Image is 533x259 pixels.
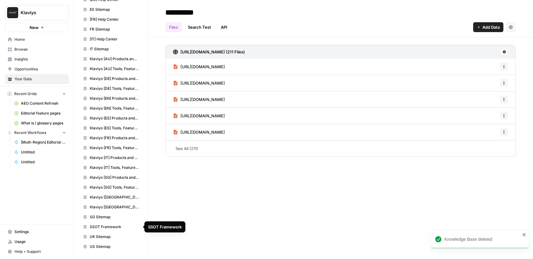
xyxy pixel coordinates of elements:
a: IT Sitemap [80,44,142,54]
div: SSOT Framework [148,224,182,230]
a: Files [165,22,182,32]
span: Klaviyo [[GEOGRAPHIC_DATA]] Tools, Features, Marketing Resources, Glossary, Blogs [90,204,139,210]
span: IT Sitemap [90,46,139,52]
span: Add Data [482,24,500,30]
a: Usage [5,237,69,247]
a: What is / glossary pages [11,118,69,128]
span: Help + Support [14,249,66,254]
button: Recent Workflows [5,128,69,137]
span: Klaviyo [DE] Products and Solutions [90,76,139,81]
a: Home [5,35,69,44]
a: [IT] Help Center [80,34,142,44]
a: Untitled [11,157,69,167]
img: Klaviyo Logo [7,7,18,18]
span: UK Sitemap [90,234,139,240]
span: Klaviyo [21,10,58,16]
span: [IT] Help Center [90,36,139,42]
a: Editorial feature pages [11,108,69,118]
span: AEO Content Refresh [21,101,66,106]
span: Editorial feature pages [21,111,66,116]
span: Klaviyo [FR] Products and Solutions [90,135,139,141]
span: Klaviyo [[GEOGRAPHIC_DATA]] Products and Solutions [90,194,139,200]
a: Klaviyo [[GEOGRAPHIC_DATA]] Products and Solutions [80,192,142,202]
button: Workspace: Klaviyo [5,5,69,20]
span: Insights [14,56,66,62]
a: Klaviyo [FR] Products and Solutions [80,133,142,143]
a: Klaviyo [ES] Products and Solutions [80,113,142,123]
button: close [522,232,527,237]
a: [FR] Help Center [80,15,142,24]
span: Recent Workflows [14,130,46,136]
a: [URL][DOMAIN_NAME] [173,124,225,140]
span: [FR] Help Center [90,17,139,22]
span: ES Sitemap [90,7,139,12]
span: [URL][DOMAIN_NAME] [180,96,225,102]
span: Settings [14,229,66,235]
a: [URL][DOMAIN_NAME] [173,75,225,91]
span: Klaviyo [EN] Tools, Features, Marketing Resources, Glossary, Blogs [90,106,139,111]
span: Klaviyo [EN] Products and Solutions [90,96,139,101]
a: FR Sitemap [80,24,142,34]
span: FR Sitemap [90,27,139,32]
a: Klaviyo [EN] Tools, Features, Marketing Resources, Glossary, Blogs [80,103,142,113]
span: Usage [14,239,66,244]
a: [URL][DOMAIN_NAME] [173,91,225,107]
span: What is / glossary pages [21,120,66,126]
a: Klaviyo [DE] Products and Solutions [80,74,142,84]
span: Klaviyo [DE] Tools, Features, Marketing Resources, Glossary, Blogs [90,86,139,91]
span: Home [14,37,66,42]
button: New [5,23,69,32]
div: Knowledge Base deleted [444,236,520,242]
span: [URL][DOMAIN_NAME] [180,64,225,70]
a: Klaviyo [AU] Products and Solutions [80,54,142,64]
span: Opportunities [14,66,66,72]
a: Klaviyo [ES] Tools, Features, Marketing Resources, Glossary, Blogs [80,123,142,133]
button: Help + Support [5,247,69,257]
a: Klaviyo [DE] Tools, Features, Marketing Resources, Glossary, Blogs [80,84,142,94]
span: New [30,24,39,31]
span: Klaviyo [AU] Products and Solutions [90,56,139,62]
a: Klaviyo [SG] Tools, Features, Marketing Resources, Glossary, Blogs [80,182,142,192]
a: ES Sitemap [80,5,142,15]
span: US Sitemap [90,244,139,249]
a: SSOT Framework [80,222,142,232]
span: Klaviyo [ES] Products and Solutions [90,115,139,121]
span: [URL][DOMAIN_NAME] [180,80,225,86]
a: Klaviyo [[GEOGRAPHIC_DATA]] Tools, Features, Marketing Resources, Glossary, Blogs [80,202,142,212]
span: [Multi-Region] Editorial feature page [21,140,66,145]
span: Untitled [21,149,66,155]
a: AEO Content Refresh [11,98,69,108]
span: Klaviyo [SG] Products and Solutions [90,175,139,180]
a: Klaviyo [IT] Tools, Features, Marketing Resources, Glossary, Blogs [80,163,142,173]
a: Settings [5,227,69,237]
a: Your Data [5,74,69,84]
span: Klaviyo [IT] Products and Solutions [90,155,139,161]
a: [URL][DOMAIN_NAME] (211 Files) [173,45,245,59]
a: Klaviyo [IT] Products and Solutions [80,153,142,163]
span: Klaviyo [FR] Tools, Features, Marketing Resources, Glossary, Blogs [90,145,139,151]
a: Search Test [184,22,215,32]
span: [URL][DOMAIN_NAME] [180,129,225,135]
a: Klaviyo [SG] Products and Solutions [80,173,142,182]
a: [Multi-Region] Editorial feature page [11,137,69,147]
a: Klaviyo [FR] Tools, Features, Marketing Resources, Glossary, Blogs [80,143,142,153]
a: See All (211) [165,140,516,157]
a: [URL][DOMAIN_NAME] [173,108,225,124]
span: [URL][DOMAIN_NAME] [180,113,225,119]
a: Klaviyo [EN] Products and Solutions [80,94,142,103]
span: Klaviyo [SG] Tools, Features, Marketing Resources, Glossary, Blogs [90,185,139,190]
a: API [217,22,231,32]
button: Add Data [473,22,503,32]
span: SSOT Framework [90,224,139,230]
a: Insights [5,54,69,64]
a: Untitled [11,147,69,157]
span: SG Sitemap [90,214,139,220]
a: Browse [5,44,69,54]
span: Untitled [21,159,66,165]
span: Klaviyo [AU] Tools, Features, Marketing Resources, Glossary, Blogs [90,66,139,72]
span: Browse [14,47,66,52]
a: UK Sitemap [80,232,142,242]
a: SG Sitemap [80,212,142,222]
a: US Sitemap [80,242,142,252]
span: Recent Grids [14,91,37,97]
